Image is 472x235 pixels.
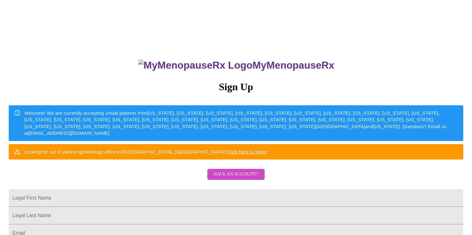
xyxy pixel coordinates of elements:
h3: MyMenopauseRx [10,60,464,71]
em: [EMAIL_ADDRESS][DOMAIN_NAME] [28,130,109,136]
span: Have an account? [214,170,258,178]
div: Looking for our in person gynecology office in [GEOGRAPHIC_DATA], [GEOGRAPHIC_DATA]? [24,146,267,158]
h3: Sign Up [9,81,463,93]
a: Click here to login! [227,149,267,154]
button: Have an account? [207,169,265,180]
img: MyMenopauseRx Logo [139,60,252,71]
a: Have an account? [206,176,266,181]
div: Welcome! We are currently accepting virtual patients from [US_STATE], [US_STATE], [US_STATE], [US... [24,107,458,139]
